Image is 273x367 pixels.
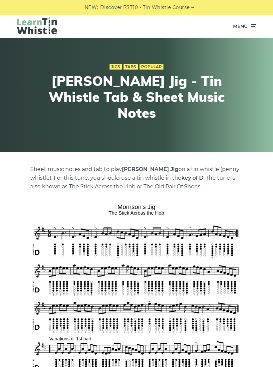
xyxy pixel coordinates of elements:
img: LearnTinWhistle.com [17,17,57,34]
span: Menu [233,18,248,35]
a: Jigs [110,64,122,70]
h1: [PERSON_NAME] Jig - Tin Whistle Tab & Sheet Music Notes [47,73,226,121]
a: Popular [139,64,163,70]
strong: [PERSON_NAME] Jig [122,166,178,172]
a: Tabs [124,64,138,70]
p: Sheet music notes and tab to play on a tin whistle (penny whistle). For this tune, you should use... [30,165,243,191]
strong: key of D [181,175,203,181]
